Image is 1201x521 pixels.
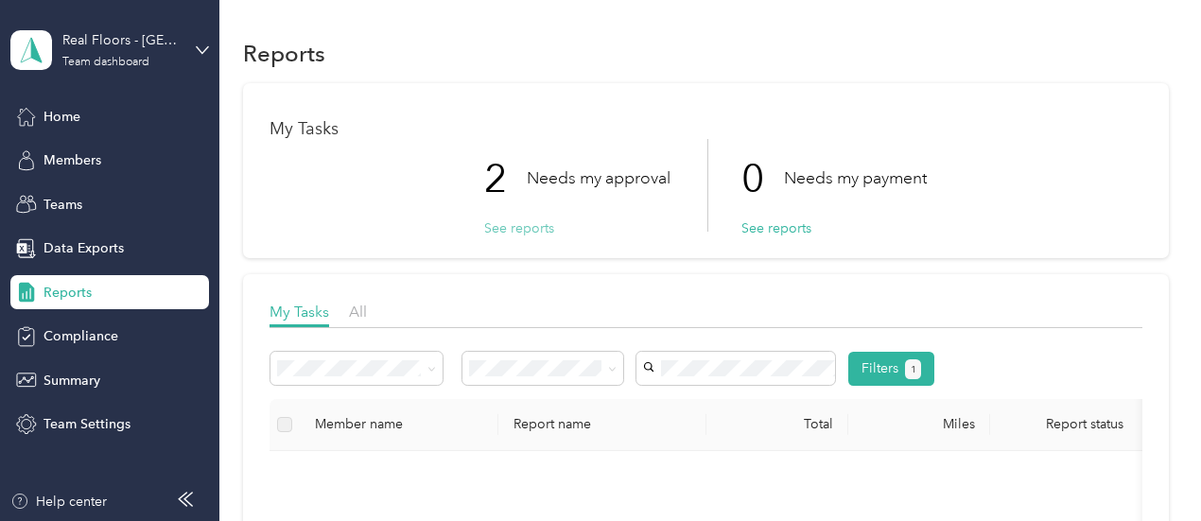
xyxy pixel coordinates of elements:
span: Reports [44,283,92,303]
div: Miles [863,416,975,432]
h1: Reports [243,43,325,63]
button: See reports [741,218,811,238]
span: Team Settings [44,414,131,434]
div: Total [722,416,833,432]
span: All [349,303,367,321]
p: Needs my payment [784,166,927,190]
span: Members [44,150,101,170]
p: Needs my approval [527,166,670,190]
h1: My Tasks [270,119,1142,139]
button: See reports [484,218,554,238]
span: Teams [44,195,82,215]
span: Home [44,107,80,127]
span: My Tasks [270,303,329,321]
div: Real Floors - [GEOGRAPHIC_DATA] [62,30,181,50]
div: Team dashboard [62,57,149,68]
th: Report name [498,399,706,451]
button: Help center [10,492,107,512]
button: Filters1 [848,352,934,386]
p: 2 [484,139,527,218]
span: Data Exports [44,238,124,258]
span: 1 [911,361,916,378]
iframe: Everlance-gr Chat Button Frame [1095,415,1201,521]
div: Member name [315,416,483,432]
span: Summary [44,371,100,391]
span: Compliance [44,326,118,346]
th: Member name [300,399,498,451]
p: 0 [741,139,784,218]
span: Report status [1005,416,1164,432]
button: 1 [905,359,921,379]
